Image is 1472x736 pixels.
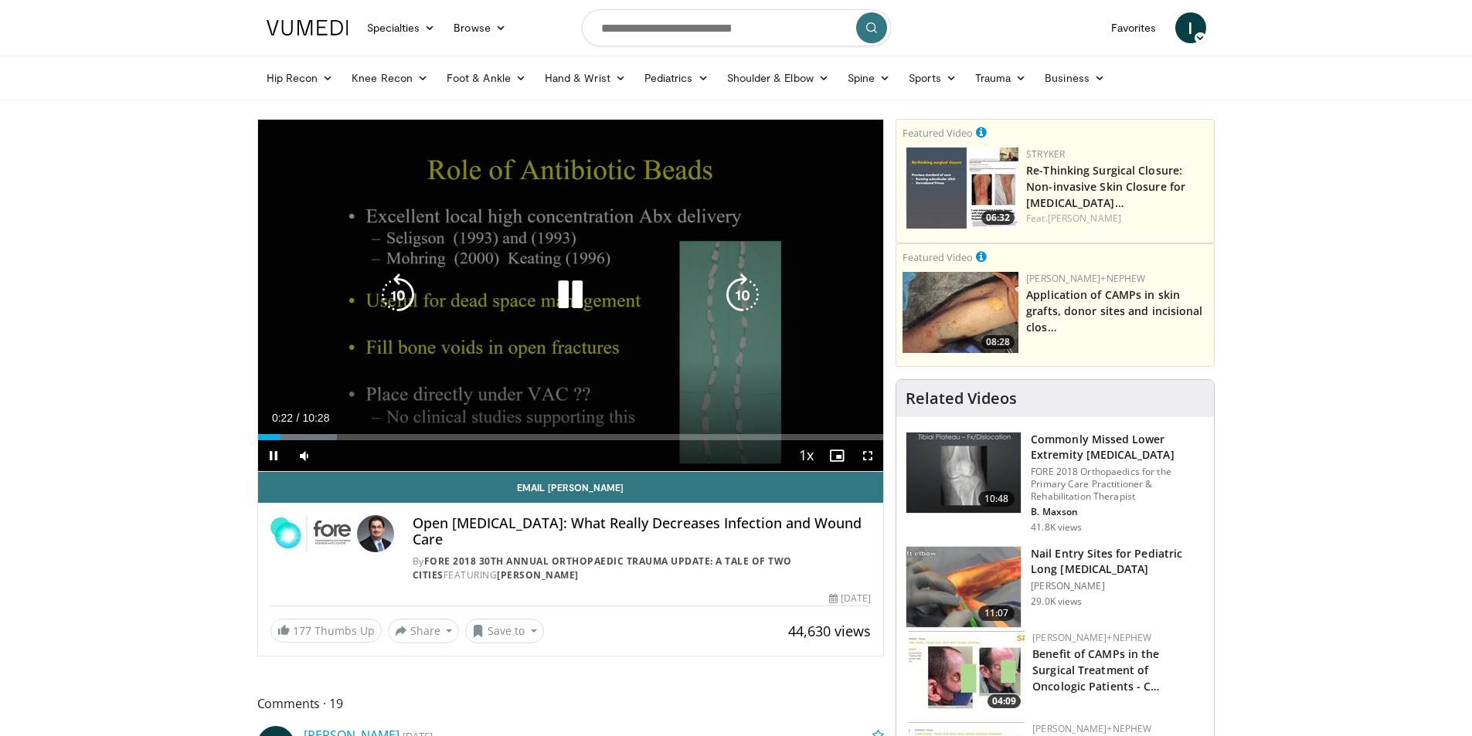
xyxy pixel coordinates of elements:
a: Business [1035,63,1114,93]
a: Favorites [1102,12,1166,43]
a: Hip Recon [257,63,343,93]
video-js: Video Player [258,120,884,472]
span: Comments 19 [257,694,885,714]
p: FORE 2018 Orthopaedics for the Primary Care Practitioner & Rehabilitation Therapist [1031,466,1205,503]
h3: Nail Entry Sites for Pediatric Long [MEDICAL_DATA] [1031,546,1205,577]
a: Benefit of CAMPs in the Surgical Treatment of Oncologic Patients - C… [1032,646,1160,694]
a: Shoulder & Elbow [718,63,838,93]
a: [PERSON_NAME]+Nephew [1026,272,1145,285]
a: 11:07 Nail Entry Sites for Pediatric Long [MEDICAL_DATA] [PERSON_NAME] 29.0K views [906,546,1205,628]
a: FORE 2018 30th Annual Orthopaedic Trauma Update: A Tale of Two Cities [413,555,792,582]
a: Pediatrics [635,63,718,93]
img: d5ySKFN8UhyXrjO34xMDoxOjA4MTsiGN_2.150x105_q85_crop-smart_upscale.jpg [906,547,1021,627]
h3: Commonly Missed Lower Extremity [MEDICAL_DATA] [1031,432,1205,463]
a: [PERSON_NAME] [1048,212,1121,225]
a: 08:28 [903,272,1018,353]
button: Fullscreen [852,440,883,471]
button: Share [388,619,460,643]
span: 10:28 [302,412,329,424]
div: [DATE] [829,592,871,605]
h4: Open [MEDICAL_DATA]: What Really Decreases Infection and Wound Care [413,515,871,548]
span: 08:28 [981,335,1015,349]
button: Save to [465,619,544,643]
button: Enable picture-in-picture mode [821,440,852,471]
a: Trauma [966,63,1036,93]
div: Feat. [1026,212,1208,226]
span: 44,630 views [788,622,871,640]
a: [PERSON_NAME]+Nephew [1032,722,1151,735]
a: I [1175,12,1206,43]
a: 177 Thumbs Up [270,619,382,643]
a: [PERSON_NAME] [497,568,579,582]
img: FORE 2018 30th Annual Orthopaedic Trauma Update: A Tale of Two Cities [270,515,351,552]
a: Foot & Ankle [437,63,535,93]
a: Specialties [358,12,445,43]
div: By FEATURING [413,555,871,582]
a: Stryker [1026,148,1065,161]
button: Mute [289,440,320,471]
p: 41.8K views [1031,521,1082,534]
a: [PERSON_NAME]+Nephew [1032,631,1151,644]
a: Hand & Wrist [535,63,635,93]
img: Avatar [357,515,394,552]
a: 10:48 Commonly Missed Lower Extremity [MEDICAL_DATA] FORE 2018 Orthopaedics for the Primary Care ... [906,432,1205,534]
a: Sports [899,63,966,93]
a: 06:32 [903,148,1018,229]
img: f1f532c3-0ef6-42d5-913a-00ff2bbdb663.150x105_q85_crop-smart_upscale.jpg [903,148,1018,229]
span: / [297,412,300,424]
span: 06:32 [981,211,1015,225]
span: 04:09 [988,694,1021,708]
a: Browse [444,12,515,43]
img: 9ea3e4e5-613d-48e5-a922-d8ad75ab8de9.150x105_q85_crop-smart_upscale.jpg [909,631,1025,712]
a: Spine [838,63,899,93]
p: 29.0K views [1031,595,1082,608]
small: Featured Video [903,250,973,264]
p: [PERSON_NAME] [1031,580,1205,592]
h4: Related Videos [906,389,1017,408]
a: Knee Recon [342,63,437,93]
button: Playback Rate [790,440,821,471]
img: 4aa379b6-386c-4fb5-93ee-de5617843a87.150x105_q85_crop-smart_upscale.jpg [906,432,1021,513]
small: Featured Video [903,126,973,140]
a: Re-Thinking Surgical Closure: Non-invasive Skin Closure for [MEDICAL_DATA]… [1026,163,1185,210]
span: 177 [293,623,311,638]
span: 10:48 [978,491,1015,507]
p: B. Maxson [1031,506,1205,518]
a: Email [PERSON_NAME] [258,472,884,503]
img: VuMedi Logo [267,20,348,36]
input: Search topics, interventions [582,9,891,46]
a: 04:09 [909,631,1025,712]
div: Progress Bar [258,434,884,440]
span: 0:22 [272,412,293,424]
img: bb9168ea-238b-43e8-a026-433e9a802a61.150x105_q85_crop-smart_upscale.jpg [903,272,1018,353]
span: 11:07 [978,605,1015,621]
a: Application of CAMPs in skin grafts, donor sites and incisional clos… [1026,287,1202,334]
button: Pause [258,440,289,471]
